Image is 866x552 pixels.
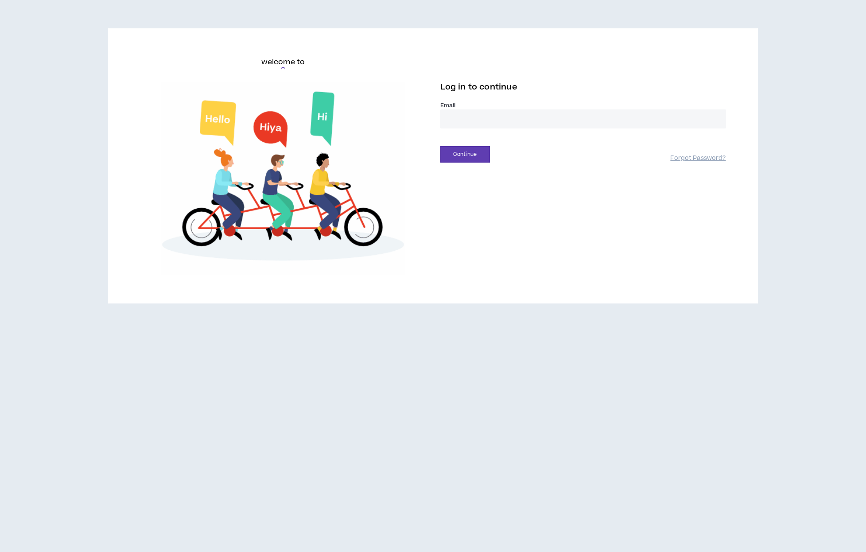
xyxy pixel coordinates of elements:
[440,101,726,109] label: Email
[670,154,726,163] a: Forgot Password?
[440,82,517,93] span: Log in to continue
[261,57,305,67] h6: welcome to
[440,146,490,163] button: Continue
[140,82,426,275] img: Welcome to Wripple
